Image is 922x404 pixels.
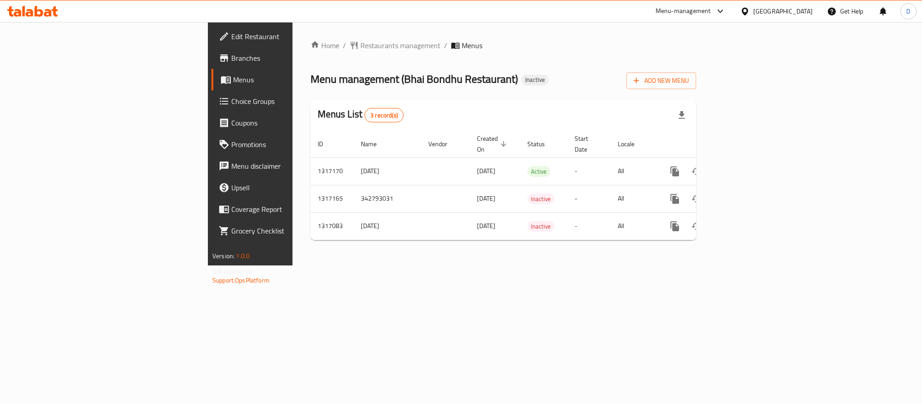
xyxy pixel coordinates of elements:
[354,212,421,240] td: [DATE]
[365,111,403,120] span: 3 record(s)
[318,139,335,149] span: ID
[527,221,554,232] span: Inactive
[611,212,657,240] td: All
[231,204,355,215] span: Coverage Report
[318,108,404,122] h2: Menus List
[211,112,362,134] a: Coupons
[211,198,362,220] a: Coverage Report
[354,157,421,185] td: [DATE]
[212,274,270,286] a: Support.OpsPlatform
[233,74,355,85] span: Menus
[906,6,910,16] span: D
[231,117,355,128] span: Coupons
[364,108,404,122] div: Total records count
[361,139,388,149] span: Name
[310,130,758,240] table: enhanced table
[350,40,441,51] a: Restaurants management
[211,47,362,69] a: Branches
[657,130,758,158] th: Actions
[567,212,611,240] td: -
[428,139,459,149] span: Vendor
[567,157,611,185] td: -
[360,40,441,51] span: Restaurants management
[231,31,355,42] span: Edit Restaurant
[211,134,362,155] a: Promotions
[211,220,362,242] a: Grocery Checklist
[477,220,495,232] span: [DATE]
[231,225,355,236] span: Grocery Checklist
[211,26,362,47] a: Edit Restaurant
[477,165,495,177] span: [DATE]
[567,185,611,212] td: -
[211,155,362,177] a: Menu disclaimer
[686,188,707,210] button: Change Status
[753,6,813,16] div: [GEOGRAPHIC_DATA]
[634,75,689,86] span: Add New Menu
[231,53,355,63] span: Branches
[611,185,657,212] td: All
[527,139,557,149] span: Status
[618,139,646,149] span: Locale
[211,90,362,112] a: Choice Groups
[664,215,686,237] button: more
[664,161,686,182] button: more
[354,185,421,212] td: 342793031
[527,193,554,204] div: Inactive
[231,182,355,193] span: Upsell
[686,215,707,237] button: Change Status
[236,250,250,262] span: 1.0.0
[231,96,355,107] span: Choice Groups
[212,250,234,262] span: Version:
[611,157,657,185] td: All
[231,139,355,150] span: Promotions
[310,69,518,89] span: Menu management ( Bhai Bondhu Restaurant )
[626,72,696,89] button: Add New Menu
[522,75,549,85] div: Inactive
[477,193,495,204] span: [DATE]
[686,161,707,182] button: Change Status
[522,76,549,84] span: Inactive
[231,161,355,171] span: Menu disclaimer
[527,166,550,177] span: Active
[671,104,693,126] div: Export file
[656,6,711,17] div: Menu-management
[211,177,362,198] a: Upsell
[527,194,554,204] span: Inactive
[477,133,509,155] span: Created On
[575,133,600,155] span: Start Date
[664,188,686,210] button: more
[310,40,696,51] nav: breadcrumb
[462,40,482,51] span: Menus
[211,69,362,90] a: Menus
[444,40,447,51] li: /
[212,265,254,277] span: Get support on:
